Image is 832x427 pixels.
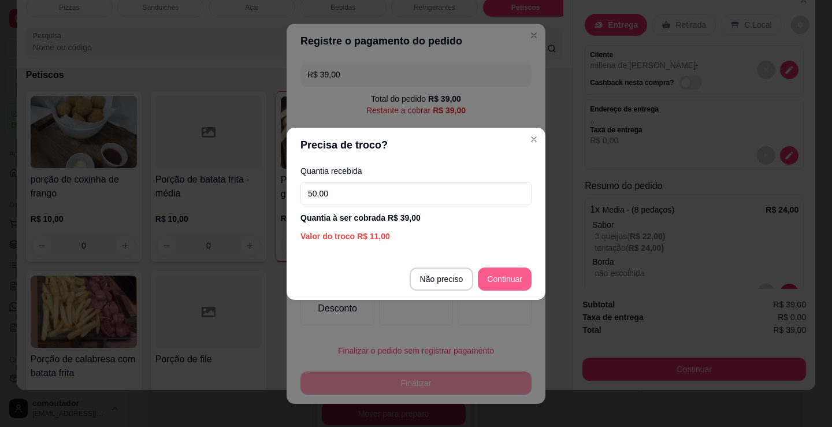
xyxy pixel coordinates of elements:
[525,130,543,148] button: Close
[300,231,532,242] div: Valor do troco R$ 11,00
[287,128,545,162] header: Precisa de troco?
[300,167,532,175] label: Quantia recebida
[300,212,532,224] div: Quantia à ser cobrada R$ 39,00
[478,268,532,291] button: Continuar
[410,268,474,291] button: Não preciso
